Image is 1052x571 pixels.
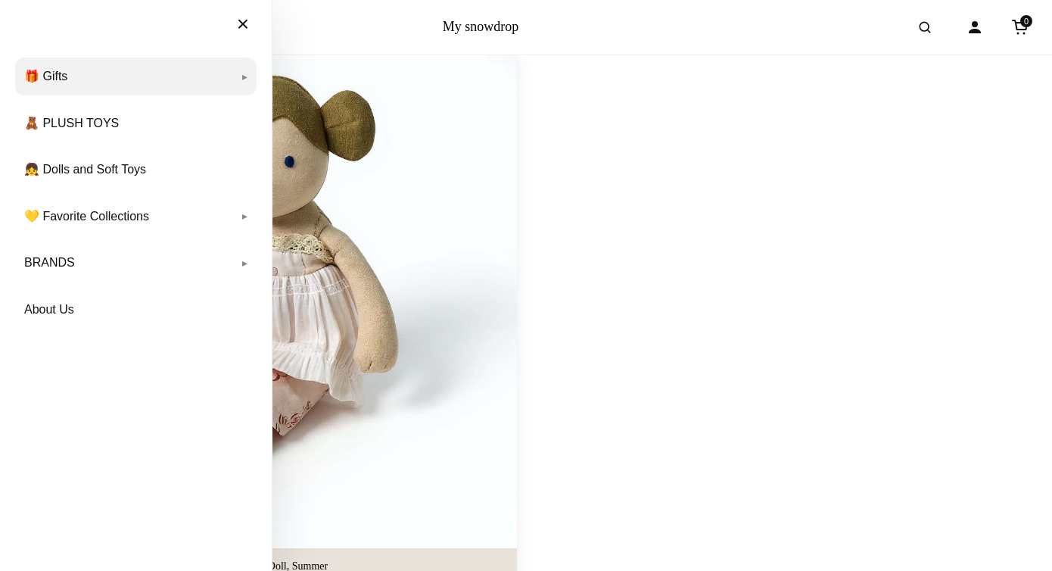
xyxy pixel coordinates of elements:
[222,8,264,41] button: Close menu
[958,11,991,44] a: Account
[15,151,257,189] a: 👧 Dolls and Soft Toys
[904,6,946,48] button: Open search
[1004,11,1037,44] a: Cart
[15,198,257,236] a: 💛 Favorite Collections
[1020,15,1032,27] span: 0
[15,105,257,142] a: 🧸 PLUSH TOYS
[15,291,257,329] a: About Us
[443,19,519,34] a: My snowdrop
[15,58,257,95] a: 🎁 Gifts
[15,244,257,282] a: BRANDS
